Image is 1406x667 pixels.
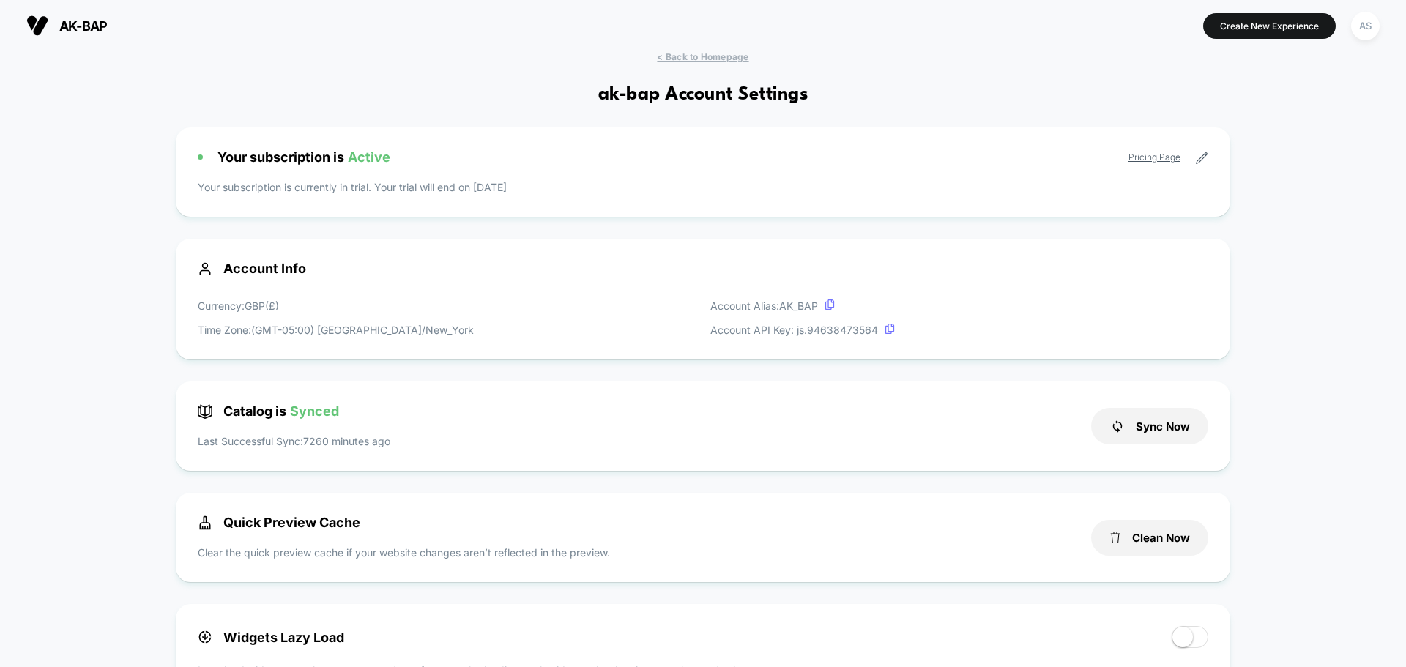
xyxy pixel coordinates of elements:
button: ak-bap [22,14,111,37]
button: Create New Experience [1203,13,1336,39]
span: ak-bap [59,18,107,34]
button: AS [1347,11,1384,41]
span: Account Info [198,261,1208,276]
p: Account API Key: js. 94638473564 [710,322,895,338]
p: Clear the quick preview cache if your website changes aren’t reflected in the preview. [198,545,610,560]
span: < Back to Homepage [657,51,748,62]
p: Account Alias: AK_BAP [710,298,895,313]
button: Clean Now [1091,520,1208,556]
p: Currency: GBP ( £ ) [198,298,474,313]
a: Pricing Page [1128,152,1180,163]
span: Active [348,149,390,165]
button: Sync Now [1091,408,1208,444]
img: Visually logo [26,15,48,37]
h1: ak-bap Account Settings [598,84,808,105]
p: Your subscription is currently in trial. Your trial will end on [DATE] [198,179,1208,195]
div: AS [1351,12,1380,40]
p: Time Zone: (GMT-05:00) [GEOGRAPHIC_DATA]/New_York [198,322,474,338]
